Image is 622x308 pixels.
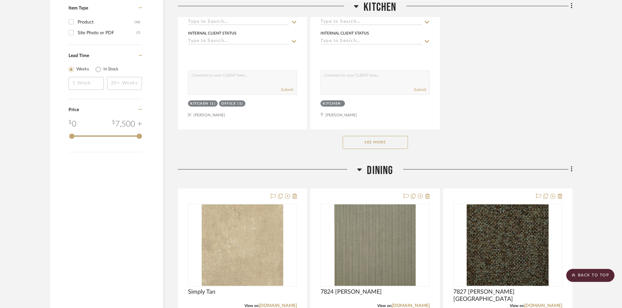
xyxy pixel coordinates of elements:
[112,118,142,130] div: 7,500 +
[367,164,393,178] span: Dining
[69,6,88,10] span: Item Type
[188,288,215,296] span: Simply Tan
[320,30,369,36] div: Internal Client Status
[320,38,422,45] input: Type to Search…
[414,87,426,93] button: Submit
[467,204,549,286] img: 7827 Hall - Moss
[188,38,289,45] input: Type to Search…
[103,66,118,73] label: In Stock
[221,101,236,106] div: Office
[78,17,134,27] div: Product
[343,136,408,149] button: See More
[281,87,293,93] button: Submit
[76,66,89,73] label: Weeks
[190,101,209,106] div: Kitchen
[107,77,142,90] input: 20+ Weeks
[392,303,430,308] a: [DOMAIN_NAME]
[566,269,614,282] scroll-to-top-button: BACK TO TOP
[244,304,259,308] span: View on
[188,19,289,25] input: Type to Search…
[69,53,89,58] span: Lead Time
[320,19,422,25] input: Type to Search…
[320,288,382,296] span: 7824 [PERSON_NAME]
[334,204,416,286] img: 7824 Jones - Fern
[259,303,297,308] a: [DOMAIN_NAME]
[323,101,341,106] div: Kitchen
[78,28,136,38] div: Site Photo or PDF
[210,101,216,106] div: (1)
[238,101,243,106] div: (1)
[524,303,562,308] a: [DOMAIN_NAME]
[188,30,237,36] div: Internal Client Status
[202,204,283,286] img: Simply Tan
[69,77,104,90] input: 1 Week
[69,108,79,112] span: Price
[377,304,392,308] span: View on
[136,28,140,38] div: (7)
[69,118,76,130] div: 0
[134,17,140,27] div: (36)
[510,304,524,308] span: View on
[453,288,562,303] span: 7827 [PERSON_NAME][GEOGRAPHIC_DATA]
